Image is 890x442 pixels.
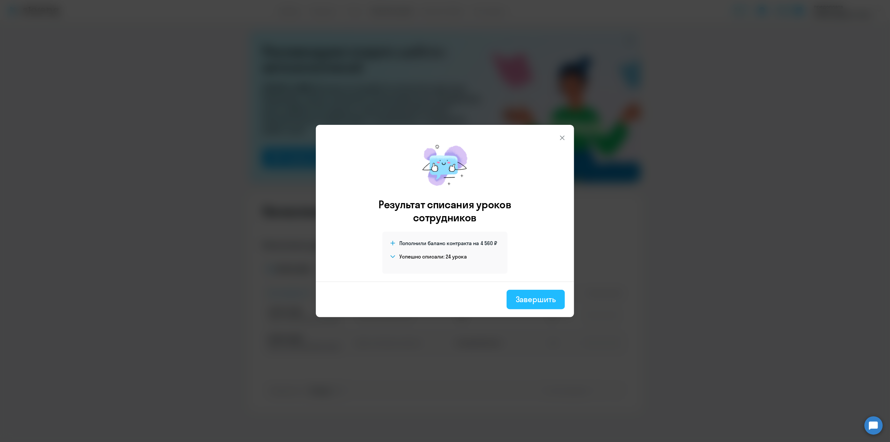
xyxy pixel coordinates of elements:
[516,294,556,304] div: Завершить
[507,290,565,309] button: Завершить
[399,253,467,260] h4: Успешно списали: 24 урока
[416,138,474,193] img: mirage-message.png
[399,240,479,247] span: Пополнили баланс контракта на
[481,240,497,247] span: 4 560 ₽
[370,198,520,224] h3: Результат списания уроков сотрудников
